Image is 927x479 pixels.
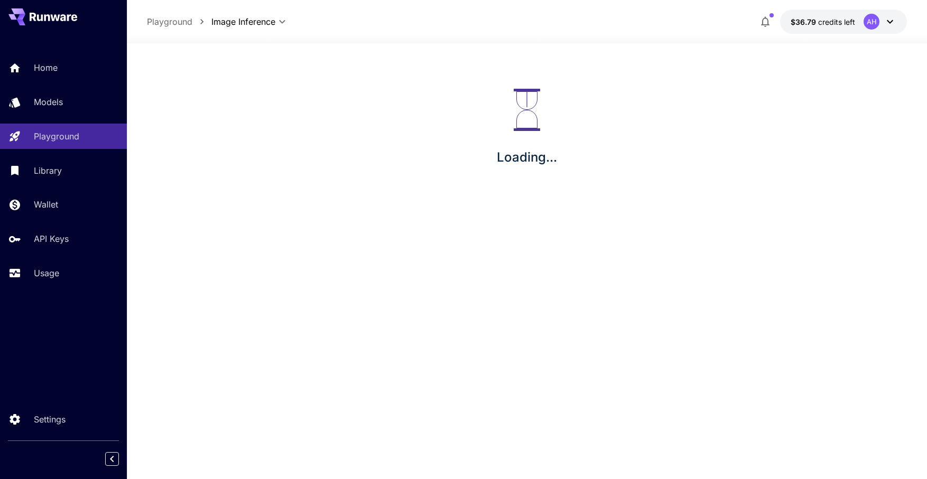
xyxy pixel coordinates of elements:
span: Image Inference [211,15,275,28]
span: $36.79 [791,17,818,26]
p: Settings [34,413,66,426]
span: credits left [818,17,855,26]
p: Loading... [497,148,557,167]
p: API Keys [34,232,69,245]
p: Usage [34,267,59,279]
p: Wallet [34,198,58,211]
div: AH [864,14,879,30]
p: Home [34,61,58,74]
p: Models [34,96,63,108]
p: Library [34,164,62,177]
nav: breadcrumb [147,15,211,28]
div: $36.78979 [791,16,855,27]
p: Playground [34,130,79,143]
button: $36.78979AH [780,10,907,34]
div: Collapse sidebar [113,449,127,468]
a: Playground [147,15,192,28]
button: Collapse sidebar [105,452,119,466]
